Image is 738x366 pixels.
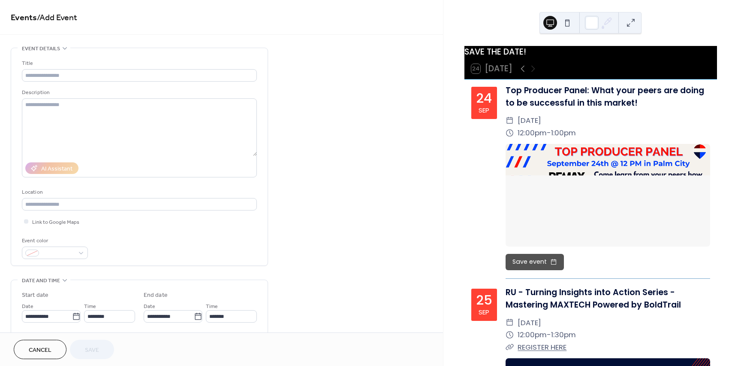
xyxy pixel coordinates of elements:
[547,329,551,341] span: -
[476,92,492,105] div: 24
[11,9,37,26] a: Events
[479,309,489,315] div: Sep
[506,329,514,341] div: ​
[144,291,168,300] div: End date
[476,294,492,307] div: 25
[518,329,547,341] span: 12:00pm
[518,114,541,127] span: [DATE]
[144,302,155,311] span: Date
[37,9,77,26] span: / Add Event
[22,188,255,197] div: Location
[22,59,255,68] div: Title
[506,341,514,354] div: ​
[14,340,66,359] button: Cancel
[22,276,60,285] span: Date and time
[22,236,86,245] div: Event color
[506,127,514,139] div: ​
[22,302,33,311] span: Date
[518,127,547,139] span: 12:00pm
[32,218,79,227] span: Link to Google Maps
[22,44,60,53] span: Event details
[22,291,48,300] div: Start date
[547,127,551,139] span: -
[206,302,218,311] span: Time
[506,114,514,127] div: ​
[506,85,710,110] div: Top Producer Panel: What your peers are doing to be successful in this market!
[518,342,566,352] a: REGISTER HERE
[464,46,717,58] div: SAVE THE DATE!
[551,329,576,341] span: 1:30pm
[506,254,564,270] button: Save event
[22,88,255,97] div: Description
[506,287,681,311] a: RU - Turning Insights into Action Series - Mastering MAXTECH Powered by BoldTrail
[29,346,51,355] span: Cancel
[551,127,576,139] span: 1:00pm
[506,317,514,329] div: ​
[518,317,541,329] span: [DATE]
[84,302,96,311] span: Time
[479,107,489,113] div: Sep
